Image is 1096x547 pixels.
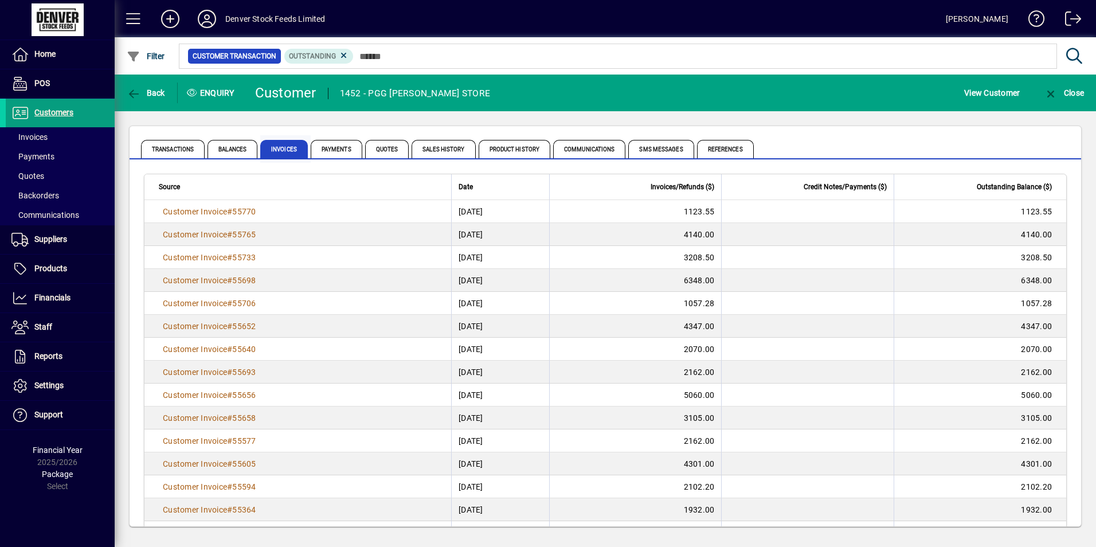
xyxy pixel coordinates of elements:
span: SMS Messages [628,140,694,158]
td: [DATE] [451,223,549,246]
span: POS [34,79,50,88]
span: 55693 [232,368,256,377]
span: 55658 [232,413,256,423]
span: # [227,276,232,285]
span: Date [459,181,473,193]
span: 55364 [232,505,256,514]
td: [DATE] [451,452,549,475]
app-page-header-button: Close enquiry [1032,83,1096,103]
span: Products [34,264,67,273]
td: 1932.00 [894,498,1066,521]
span: Customer Invoice [163,436,227,446]
span: # [227,459,232,468]
td: 2102.20 [894,475,1066,498]
span: 55698 [232,276,256,285]
a: Customer Invoice#55770 [159,205,260,218]
a: Customer Invoice#55693 [159,366,260,378]
span: # [227,230,232,239]
td: [DATE] [451,200,549,223]
span: 55733 [232,253,256,262]
td: 2162.00 [894,361,1066,384]
td: 3105.00 [894,407,1066,429]
span: 55605 [232,459,256,468]
td: 4301.00 [894,452,1066,475]
span: # [227,368,232,377]
td: 4140.00 [894,223,1066,246]
a: Suppliers [6,225,115,254]
a: Quotes [6,166,115,186]
span: 55706 [232,299,256,308]
span: # [227,345,232,354]
span: Customer Invoice [163,299,227,308]
span: Invoices [11,132,48,142]
td: 1123.55 [549,200,722,223]
span: Backorders [11,191,59,200]
a: Customer Invoice#55698 [159,274,260,287]
td: [DATE] [451,338,549,361]
a: Customer Invoice#55706 [159,297,260,310]
td: [DATE] [451,269,549,292]
a: Knowledge Base [1020,2,1045,40]
span: Quotes [365,140,409,158]
div: Enquiry [178,84,246,102]
td: 4347.00 [549,315,722,338]
td: 2070.00 [549,338,722,361]
span: # [227,505,232,514]
td: [DATE] [451,246,549,269]
button: Add [152,9,189,29]
span: Package [42,470,73,479]
td: 5060.00 [894,384,1066,407]
span: Support [34,410,63,419]
span: Credit Notes/Payments ($) [804,181,887,193]
a: Backorders [6,186,115,205]
td: 2102.20 [549,475,722,498]
td: 1123.55 [894,200,1066,223]
td: 3105.00 [549,407,722,429]
span: Customer Transaction [193,50,276,62]
a: Logout [1056,2,1082,40]
span: Customer Invoice [163,482,227,491]
span: # [227,253,232,262]
span: 55652 [232,322,256,331]
span: 55765 [232,230,256,239]
div: Denver Stock Feeds Limited [225,10,326,28]
td: 4301.00 [549,452,722,475]
a: Customer Invoice#55652 [159,320,260,333]
button: Close [1041,83,1087,103]
td: [DATE] [451,384,549,407]
td: [DATE] [451,407,549,429]
span: Close [1044,88,1084,97]
a: Customer Invoice#55364 [159,503,260,516]
td: 1057.28 [549,292,722,315]
span: Payments [311,140,362,158]
td: 2070.00 [894,338,1066,361]
span: Financial Year [33,446,83,455]
span: Customer Invoice [163,413,227,423]
a: POS [6,69,115,98]
td: [DATE] [451,475,549,498]
span: # [227,322,232,331]
span: Customer Invoice [163,345,227,354]
span: Invoices [260,140,308,158]
a: Customer Invoice#55577 [159,435,260,447]
td: [DATE] [451,315,549,338]
td: 3208.50 [894,246,1066,269]
span: Customer Invoice [163,322,227,331]
span: References [697,140,754,158]
a: Customer Invoice#55656 [159,389,260,401]
span: Customer Invoice [163,230,227,239]
span: Communications [11,210,79,220]
a: Payments [6,147,115,166]
a: Invoices [6,127,115,147]
span: Customer Invoice [163,368,227,377]
a: Customer Invoice#55765 [159,228,260,241]
span: Invoices/Refunds ($) [651,181,714,193]
span: Staff [34,322,52,331]
button: Profile [189,9,225,29]
span: # [227,482,232,491]
span: Communications [553,140,625,158]
a: Customer Invoice#55733 [159,251,260,264]
span: Customer Invoice [163,459,227,468]
span: # [227,413,232,423]
span: # [227,207,232,216]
